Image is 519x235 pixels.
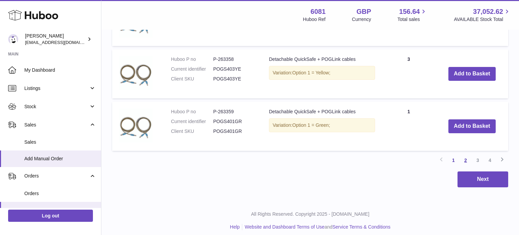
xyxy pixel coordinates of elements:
[24,173,89,179] span: Orders
[262,49,382,98] td: Detachable QuickSafe + POGLink cables
[356,7,371,16] strong: GBP
[171,66,213,72] dt: Current identifier
[382,49,436,98] td: 3
[25,33,86,46] div: [PERSON_NAME]
[447,154,460,166] a: 1
[213,56,255,63] dd: P-263358
[292,122,330,128] span: Option 1 = Green;
[213,76,255,82] dd: POGS403YE
[119,109,153,142] img: Detachable QuickSafe + POGLink cables
[454,7,511,23] a: 37,052.62 AVAILABLE Stock Total
[332,224,391,230] a: Service Terms & Conditions
[213,128,255,135] dd: POGS401GR
[245,224,324,230] a: Website and Dashboard Terms of Use
[458,171,508,187] button: Next
[213,118,255,125] dd: POGS401GR
[448,119,496,133] button: Add to Basket
[397,7,427,23] a: 156.64 Total sales
[352,16,371,23] div: Currency
[230,224,240,230] a: Help
[8,210,93,222] a: Log out
[303,16,326,23] div: Huboo Ref
[269,118,375,132] div: Variation:
[460,154,472,166] a: 2
[171,109,213,115] dt: Huboo P no
[24,139,96,145] span: Sales
[24,103,89,110] span: Stock
[171,128,213,135] dt: Client SKU
[24,207,96,213] span: Add Manual Order
[454,16,511,23] span: AVAILABLE Stock Total
[24,156,96,162] span: Add Manual Order
[171,76,213,82] dt: Client SKU
[397,16,427,23] span: Total sales
[311,7,326,16] strong: 6081
[242,224,390,230] li: and
[24,67,96,73] span: My Dashboard
[472,154,484,166] a: 3
[25,40,99,45] span: [EMAIL_ADDRESS][DOMAIN_NAME]
[473,7,503,16] span: 37,052.62
[171,56,213,63] dt: Huboo P no
[448,67,496,81] button: Add to Basket
[24,190,96,197] span: Orders
[107,211,514,217] p: All Rights Reserved. Copyright 2025 - [DOMAIN_NAME]
[171,118,213,125] dt: Current identifier
[24,122,89,128] span: Sales
[269,66,375,80] div: Variation:
[262,102,382,151] td: Detachable QuickSafe + POGLink cables
[24,85,89,92] span: Listings
[292,70,330,75] span: Option 1 = Yellow;
[213,66,255,72] dd: POGS403YE
[119,56,153,90] img: Detachable QuickSafe + POGLink cables
[484,154,496,166] a: 4
[382,102,436,151] td: 1
[399,7,420,16] span: 156.64
[8,34,18,44] img: hello@pogsheadphones.com
[213,109,255,115] dd: P-263359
